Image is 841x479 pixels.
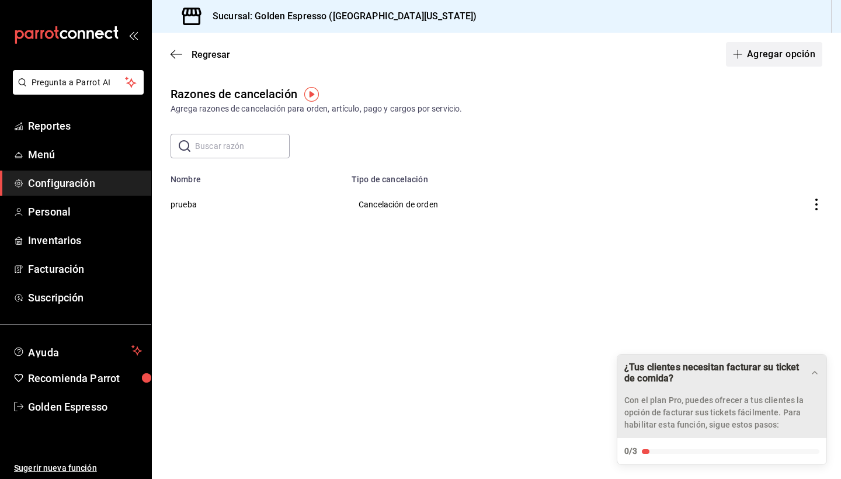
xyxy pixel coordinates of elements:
[195,134,290,158] input: Buscar razón
[152,168,841,224] table: voidReasonsTable
[304,87,319,102] img: Tooltip marker
[345,184,696,224] td: Cancelación de orden
[617,355,826,438] div: Drag to move checklist
[28,147,142,162] span: Menú
[28,118,142,134] span: Reportes
[152,184,345,224] td: prueba
[345,168,696,184] th: Tipo de cancelación
[617,355,826,464] button: Expand Checklist
[624,362,810,384] div: ¿Tus clientes necesitan facturar su ticket de comida?
[192,49,230,60] span: Regresar
[171,49,230,60] button: Regresar
[32,77,126,89] span: Pregunta a Parrot AI
[28,399,142,415] span: Golden Espresso
[128,30,138,40] button: open_drawer_menu
[14,462,142,474] span: Sugerir nueva función
[624,445,637,457] div: 0/3
[726,42,822,67] button: Agregar opción
[8,85,144,97] a: Pregunta a Parrot AI
[811,199,822,210] button: actions
[171,103,822,115] div: Agrega razones de cancelación para orden, artículo, pago y cargos por servicio.
[28,290,142,306] span: Suscripción
[617,354,827,465] div: ¿Tus clientes necesitan facturar su ticket de comida?
[28,261,142,277] span: Facturación
[13,70,144,95] button: Pregunta a Parrot AI
[152,168,345,184] th: Nombre
[171,85,297,103] div: Razones de cancelación
[28,343,127,357] span: Ayuda
[203,9,477,23] h3: Sucursal: Golden Espresso ([GEOGRAPHIC_DATA][US_STATE])
[28,370,142,386] span: Recomienda Parrot
[28,175,142,191] span: Configuración
[28,232,142,248] span: Inventarios
[28,204,142,220] span: Personal
[624,394,819,431] p: Con el plan Pro, puedes ofrecer a tus clientes la opción de facturar sus tickets fácilmente. Para...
